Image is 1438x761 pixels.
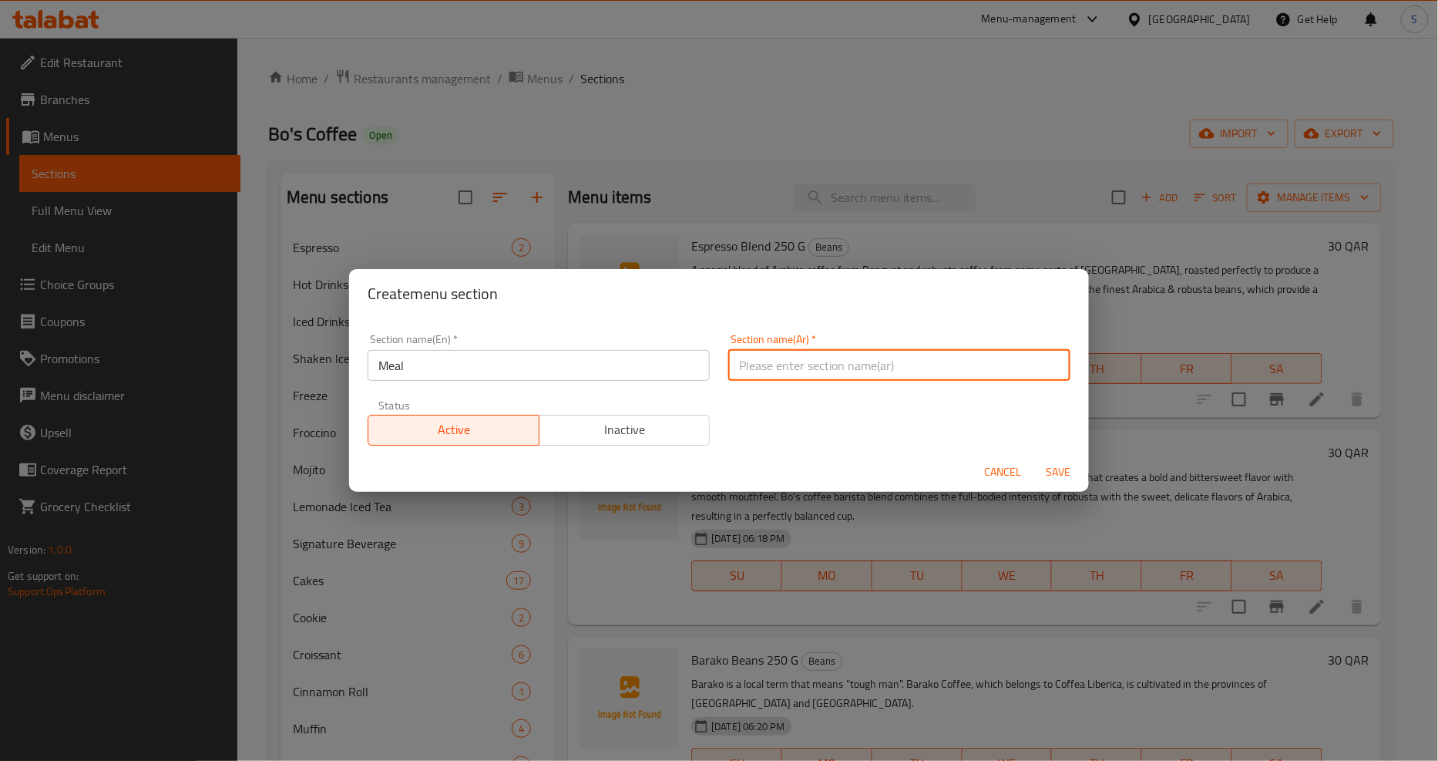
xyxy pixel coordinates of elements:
[1040,463,1077,482] span: Save
[368,350,710,381] input: Please enter section name(en)
[375,419,533,441] span: Active
[978,458,1027,487] button: Cancel
[728,350,1070,381] input: Please enter section name(ar)
[539,415,711,446] button: Inactive
[1033,458,1083,487] button: Save
[546,419,704,441] span: Inactive
[368,415,539,446] button: Active
[984,463,1021,482] span: Cancel
[368,281,1070,306] h2: Create menu section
